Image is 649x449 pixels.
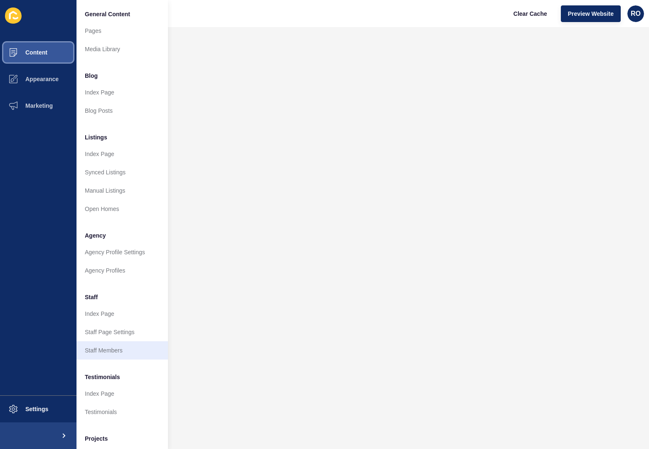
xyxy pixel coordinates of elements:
a: Agency Profiles [76,261,168,280]
span: Listings [85,133,107,141]
span: Clear Cache [513,10,547,18]
a: Staff Members [76,341,168,360]
a: Index Page [76,385,168,403]
span: Projects [85,434,108,443]
a: Testimonials [76,403,168,421]
span: Staff [85,293,98,301]
span: RO [631,10,641,18]
a: Index Page [76,145,168,163]
a: Staff Page Settings [76,323,168,341]
a: Open Homes [76,200,168,218]
a: Pages [76,22,168,40]
span: Agency [85,231,106,240]
span: Blog [85,72,98,80]
a: Agency Profile Settings [76,243,168,261]
button: Clear Cache [506,5,554,22]
a: Index Page [76,305,168,323]
button: Preview Website [561,5,621,22]
a: Manual Listings [76,181,168,200]
a: Index Page [76,83,168,102]
span: Testimonials [85,373,120,381]
span: Preview Website [568,10,614,18]
a: Media Library [76,40,168,58]
span: General Content [85,10,130,18]
a: Blog Posts [76,102,168,120]
a: Synced Listings [76,163,168,181]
